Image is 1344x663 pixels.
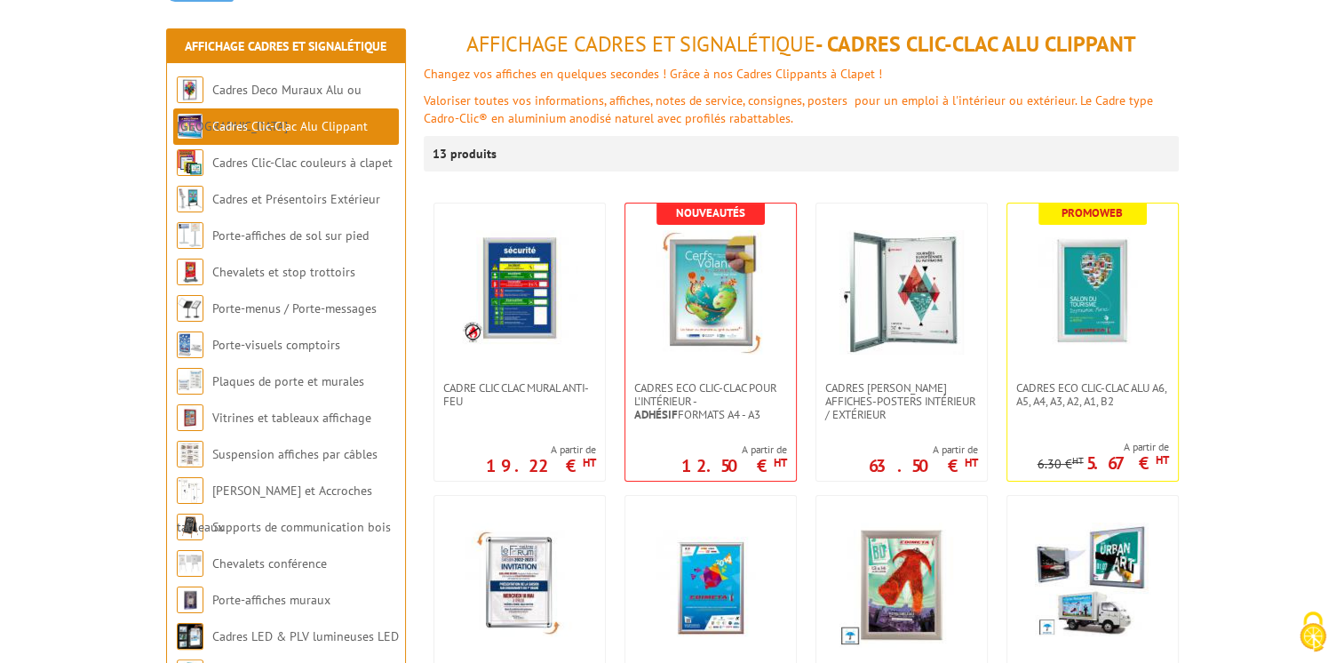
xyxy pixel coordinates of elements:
a: [PERSON_NAME] et Accroches tableaux [177,483,372,535]
img: Cadre Clic-Clac Alu affiches tous formats [648,523,773,647]
h1: - Cadres Clic-Clac Alu Clippant [424,33,1179,56]
a: Chevalets conférence [212,555,327,571]
a: Cadre CLIC CLAC Mural ANTI-FEU [434,381,605,408]
a: Cadres et Présentoirs Extérieur [212,191,380,207]
sup: HT [1072,454,1084,467]
img: Cadres Clic-Clac couleurs à clapet [177,149,203,176]
sup: HT [774,455,787,470]
button: Cookies (fenêtre modale) [1282,603,1344,663]
img: Cadres LED & PLV lumineuses LED [177,623,203,650]
p: 63.50 € [869,460,978,471]
img: Plaques de porte et murales [177,368,203,395]
font: Valoriser toutes vos informations, affiches, notes de service, consignes, posters pour un emploi ... [424,92,1153,126]
p: 19.22 € [486,460,596,471]
a: Cadres Eco Clic-Clac alu A6, A5, A4, A3, A2, A1, B2 [1007,381,1178,408]
span: Cadre CLIC CLAC Mural ANTI-FEU [443,381,596,408]
img: Porte-menus / Porte-messages [177,295,203,322]
a: Vitrines et tableaux affichage [212,410,371,426]
span: Cadres [PERSON_NAME] affiches-posters intérieur / extérieur [825,381,978,421]
img: Vitrines et tableaux affichage [177,404,203,431]
a: Suspension affiches par câbles [212,446,378,462]
a: Cadres [PERSON_NAME] affiches-posters intérieur / extérieur [816,381,987,421]
b: Nouveautés [676,205,745,220]
a: Plaques de porte et murales [212,373,364,389]
p: 13 produits [433,136,499,172]
span: Affichage Cadres et Signalétique [466,30,815,58]
a: Cadres Clic-Clac couleurs à clapet [212,155,393,171]
img: Cadres Deco Muraux Alu ou Bois [177,76,203,103]
font: Changez vos affiches en quelques secondes ! Grâce à nos Cadres Clippants à Clapet ! [424,66,882,82]
a: Cadres Clic-Clac Alu Clippant [212,118,368,134]
img: Cookies (fenêtre modale) [1291,610,1335,654]
a: Cadres Deco Muraux Alu ou [GEOGRAPHIC_DATA] [177,82,362,134]
img: Suspension affiches par câbles [177,441,203,467]
sup: HT [965,455,978,470]
img: Cadre CLIC CLAC Mural ANTI-FEU [462,230,577,346]
img: Cadres Etanches Clic-Clac muraux affiches tous formats [839,523,964,647]
img: Cadres Eco Clic-Clac alu A6, A5, A4, A3, A2, A1, B2 [1030,230,1155,355]
img: Cadres et Présentoirs Extérieur [177,186,203,212]
a: Porte-menus / Porte-messages [212,300,377,316]
img: Cadres Eco Clic-Clac pour l'intérieur - <strong>Adhésif</strong> formats A4 - A3 [648,230,773,355]
a: Chevalets et stop trottoirs [212,264,355,280]
img: Cadres Clic-Clac Étanches Sécurisés du A3 au 120 x 160 cm [1035,523,1150,638]
p: 5.67 € [1086,458,1169,468]
a: Porte-affiches muraux [212,592,330,608]
a: Porte-affiches de sol sur pied [212,228,369,244]
b: Promoweb [1062,205,1123,220]
a: Porte-visuels comptoirs [212,337,340,353]
img: Chevalets et stop trottoirs [177,259,203,285]
sup: HT [1156,452,1169,467]
span: A partir de [1038,440,1169,454]
p: 6.30 € [1038,458,1084,471]
span: A partir de [681,443,787,457]
a: Cadres LED & PLV lumineuses LED [212,628,399,644]
img: Cimaises et Accroches tableaux [177,477,203,504]
sup: HT [583,455,596,470]
span: A partir de [869,443,978,457]
a: Supports de communication bois [212,519,391,535]
span: A partir de [486,443,596,457]
img: Cadres vitrines affiches-posters intérieur / extérieur [839,230,964,355]
strong: Adhésif [634,407,678,422]
p: 12.50 € [681,460,787,471]
img: Chevalets conférence [177,550,203,577]
img: Porte-affiches de sol sur pied [177,222,203,249]
img: Porte-visuels comptoirs [177,331,203,358]
span: Cadres Eco Clic-Clac alu A6, A5, A4, A3, A2, A1, B2 [1016,381,1169,408]
span: Cadres Eco Clic-Clac pour l'intérieur - formats A4 - A3 [634,381,787,421]
a: Affichage Cadres et Signalétique [185,38,386,54]
img: Cadres Cadro-Clic® Alu coins chromés tous formats affiches [457,523,582,647]
a: Cadres Eco Clic-Clac pour l'intérieur -Adhésifformats A4 - A3 [625,381,796,421]
img: Porte-affiches muraux [177,587,203,613]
